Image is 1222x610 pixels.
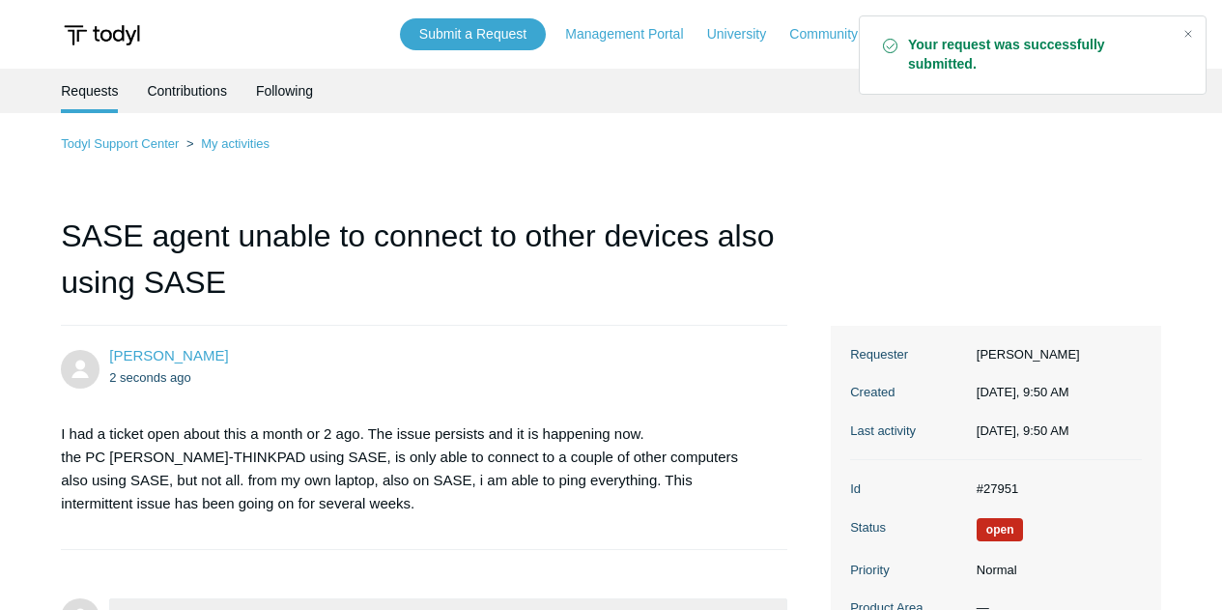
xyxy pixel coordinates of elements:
p: I had a ticket open about this a month or 2 ago. The issue persists and it is happening now. the ... [61,422,767,515]
a: Community [789,24,877,44]
time: 09/05/2025, 09:50 [977,423,1069,438]
dd: [PERSON_NAME] [967,345,1142,364]
strong: Your request was successfully submitted. [908,36,1167,74]
dd: Normal [967,561,1142,580]
dt: Requester [850,345,967,364]
dd: #27951 [967,479,1142,499]
dt: Id [850,479,967,499]
a: [PERSON_NAME] [109,347,228,363]
li: Todyl Support Center [61,136,183,151]
time: 09/05/2025, 09:50 [109,370,191,385]
h1: SASE agent unable to connect to other devices also using SASE [61,213,786,326]
span: Jose Fontao [109,347,228,363]
dt: Status [850,518,967,537]
time: 09/05/2025, 09:50 [977,385,1069,399]
a: Following [256,69,313,113]
img: Todyl Support Center Help Center home page [61,17,143,53]
a: Management Portal [565,24,702,44]
dt: Priority [850,561,967,580]
li: Requests [61,69,118,113]
span: We are working on a response for you [977,518,1024,541]
dt: Last activity [850,421,967,441]
a: University [707,24,785,44]
div: Close [1175,20,1202,47]
li: My activities [183,136,270,151]
a: Submit a Request [400,18,546,50]
a: Contributions [147,69,227,113]
a: Todyl Support Center [61,136,179,151]
dt: Created [850,383,967,402]
a: My activities [201,136,270,151]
